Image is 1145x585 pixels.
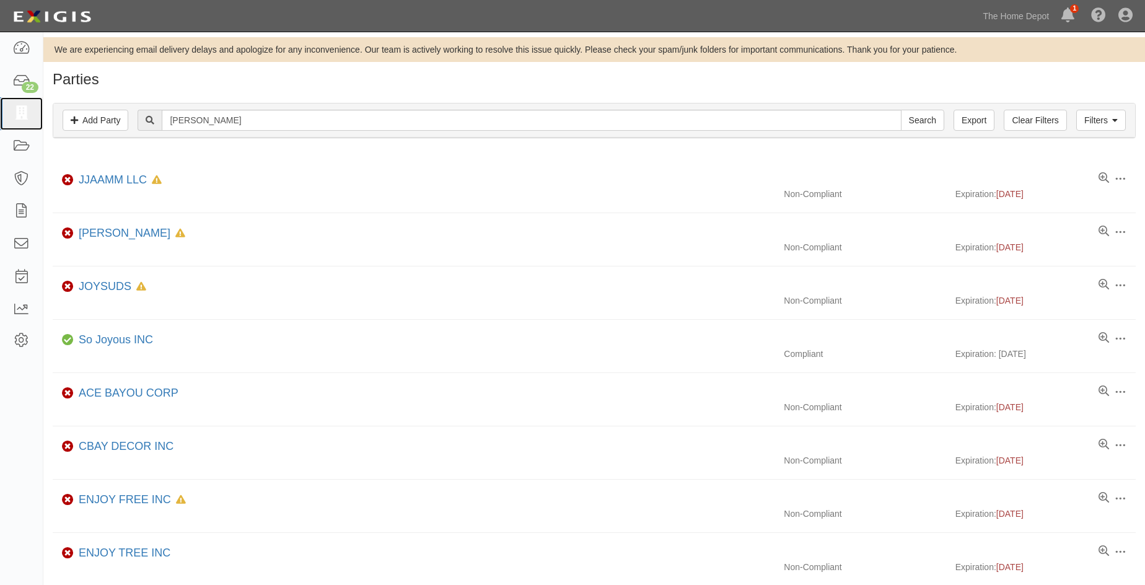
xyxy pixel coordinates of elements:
[1099,439,1109,451] a: View results summary
[79,547,170,559] a: ENJOY TREE INC
[1004,110,1066,131] a: Clear Filters
[1099,545,1109,558] a: View results summary
[955,561,1136,573] div: Expiration:
[79,387,178,399] a: ACE BAYOU CORP
[1099,332,1109,345] a: View results summary
[901,110,944,131] input: Search
[74,226,185,242] div: JAMES W. RYAN
[996,455,1024,465] span: [DATE]
[74,439,173,455] div: CBAY DECOR INC
[162,110,901,131] input: Search
[955,454,1136,467] div: Expiration:
[996,242,1024,252] span: [DATE]
[74,492,186,508] div: ENJOY FREE INC
[996,402,1024,412] span: [DATE]
[1076,110,1126,131] a: Filters
[62,336,74,345] i: Compliant
[1091,9,1106,24] i: Help Center - Complianz
[977,4,1056,29] a: The Home Depot
[74,385,178,402] div: ACE BAYOU CORP
[774,241,955,253] div: Non-Compliant
[62,442,74,451] i: Non-Compliant
[79,280,131,292] a: JOYSUDS
[79,227,170,239] a: [PERSON_NAME]
[9,6,95,28] img: logo-5460c22ac91f19d4615b14bd174203de0afe785f0fc80cf4dbbc73dc1793850b.png
[79,440,173,452] a: CBAY DECOR INC
[79,333,153,346] a: So Joyous INC
[1099,172,1109,185] a: View results summary
[62,176,74,185] i: Non-Compliant
[1099,279,1109,291] a: View results summary
[74,279,146,295] div: JOYSUDS
[74,172,162,188] div: JJAAMM LLC
[774,294,955,307] div: Non-Compliant
[774,348,955,360] div: Compliant
[175,229,185,238] i: In Default since 05/25/2025
[955,401,1136,413] div: Expiration:
[43,43,1145,56] div: We are experiencing email delivery delays and apologize for any inconvenience. Our team is active...
[79,493,171,506] a: ENJOY FREE INC
[774,454,955,467] div: Non-Compliant
[996,189,1024,199] span: [DATE]
[996,509,1024,519] span: [DATE]
[53,71,1136,87] h1: Parties
[955,348,1136,360] div: Expiration: [DATE]
[62,496,74,504] i: Non-Compliant
[774,401,955,413] div: Non-Compliant
[152,176,162,185] i: In Default since 06/22/2025
[136,283,146,291] i: In Default since 12/12/2023
[955,188,1136,200] div: Expiration:
[996,296,1024,306] span: [DATE]
[63,110,128,131] a: Add Party
[79,174,147,186] a: JJAAMM LLC
[774,508,955,520] div: Non-Compliant
[774,188,955,200] div: Non-Compliant
[62,229,74,238] i: Non-Compliant
[74,545,170,561] div: ENJOY TREE INC
[955,241,1136,253] div: Expiration:
[1099,385,1109,398] a: View results summary
[74,332,153,348] div: So Joyous INC
[62,389,74,398] i: Non-Compliant
[22,82,38,93] div: 22
[774,561,955,573] div: Non-Compliant
[955,508,1136,520] div: Expiration:
[954,110,994,131] a: Export
[62,549,74,558] i: Non-Compliant
[176,496,186,504] i: In Default since 11/25/2023
[996,562,1024,572] span: [DATE]
[955,294,1136,307] div: Expiration:
[62,283,74,291] i: Non-Compliant
[1099,226,1109,238] a: View results summary
[1099,492,1109,504] a: View results summary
